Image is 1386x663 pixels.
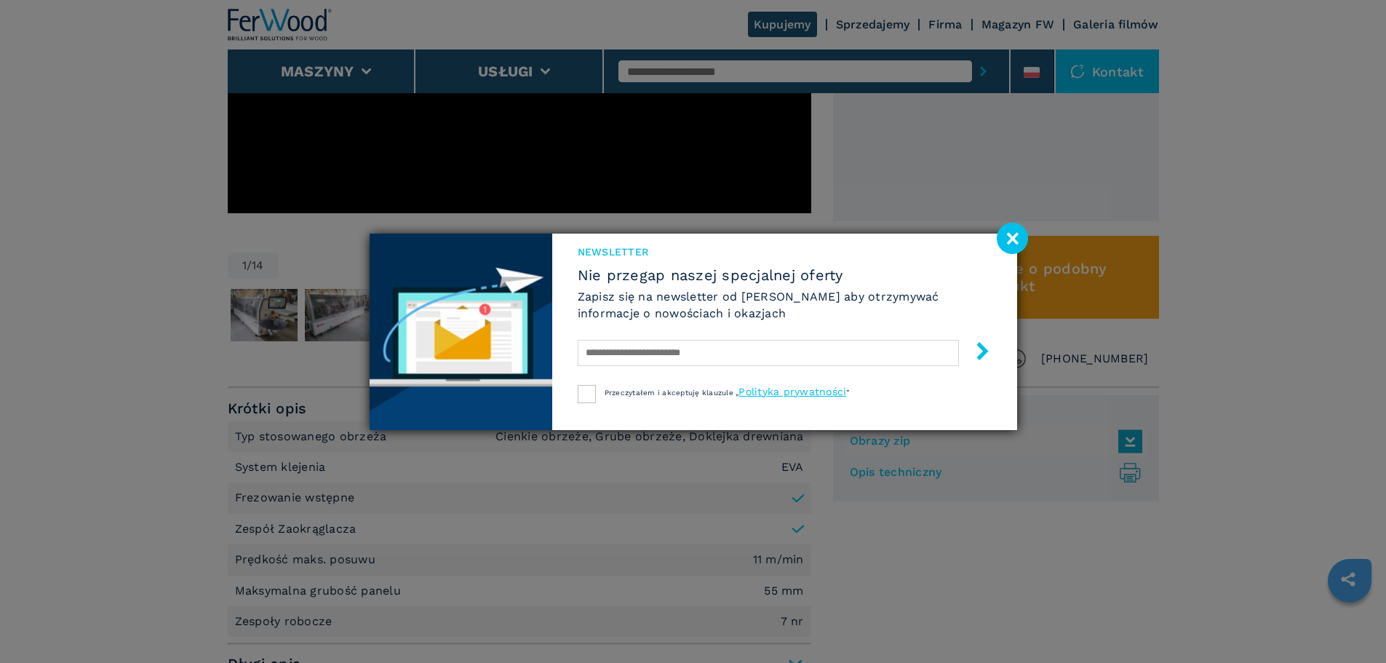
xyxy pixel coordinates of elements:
img: Newsletter image [370,234,552,430]
a: Polityka prywatności [738,386,846,397]
h6: Zapisz się na newsletter od [PERSON_NAME] aby otrzymywać informacje o nowościach i okazjach [578,288,992,322]
span: Nie przegap naszej specjalnej oferty [578,266,992,284]
button: submit-button [959,336,992,370]
span: ” [846,389,849,397]
span: Newsletter [578,245,992,259]
span: Przeczytałem i akceptuję klauzule „ [605,389,739,397]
